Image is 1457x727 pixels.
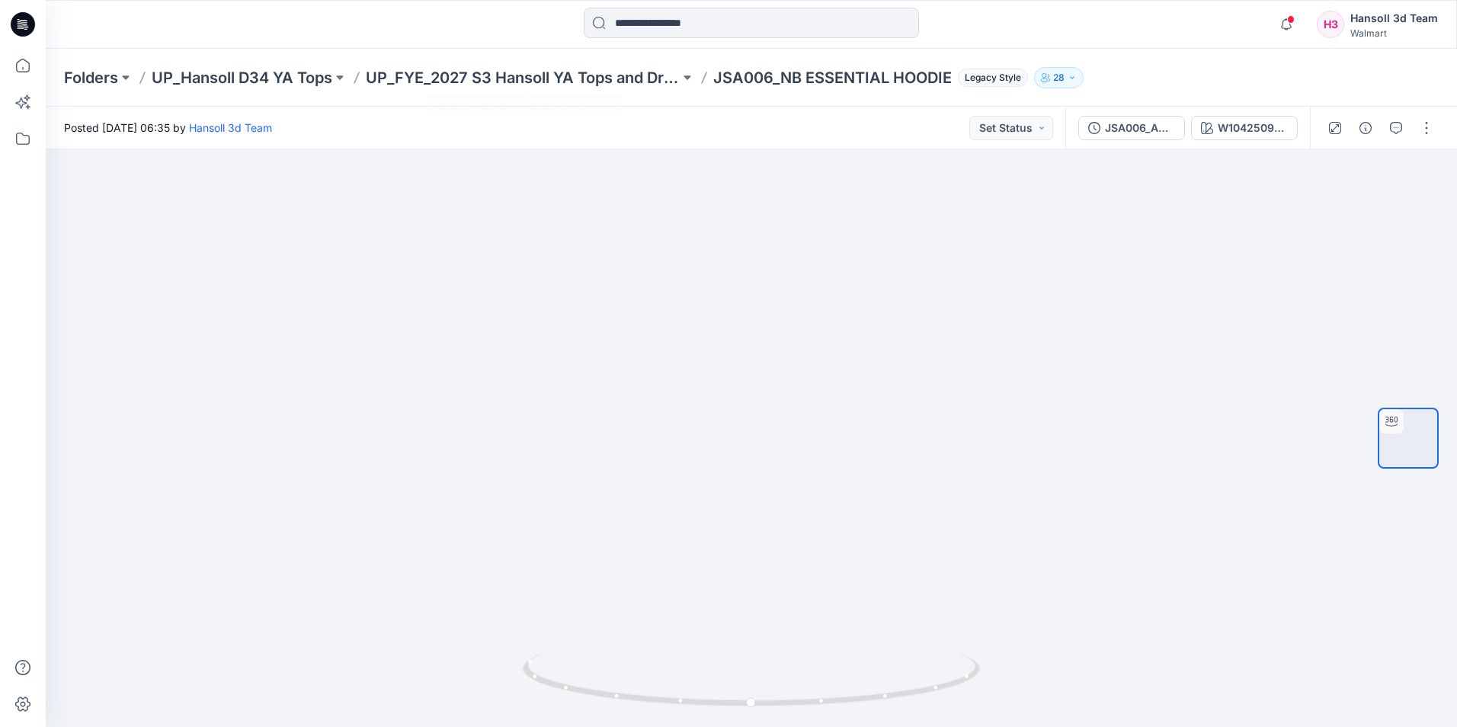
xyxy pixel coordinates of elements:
[1350,9,1438,27] div: Hansoll 3d Team
[1105,120,1175,136] div: JSA006_ADM_NB ESSENTIAL HOODIE
[366,67,680,88] a: UP_FYE_2027 S3 Hansoll YA Tops and Dresses
[152,67,332,88] a: UP_Hansoll D34 YA Tops
[64,120,272,136] span: Posted [DATE] 06:35 by
[1191,116,1298,140] button: W104250912SM10AA
[952,67,1028,88] button: Legacy Style
[1317,11,1344,38] div: H3
[1353,116,1378,140] button: Details
[1034,67,1084,88] button: 28
[189,121,272,134] a: Hansoll 3d Team
[1218,120,1288,136] div: W104250912SM10AA
[958,69,1028,87] span: Legacy Style
[64,67,118,88] a: Folders
[1350,27,1438,39] div: Walmart
[713,67,952,88] p: JSA006_NB ESSENTIAL HOODIE
[1078,116,1185,140] button: JSA006_ADM_NB ESSENTIAL HOODIE
[1053,69,1065,86] p: 28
